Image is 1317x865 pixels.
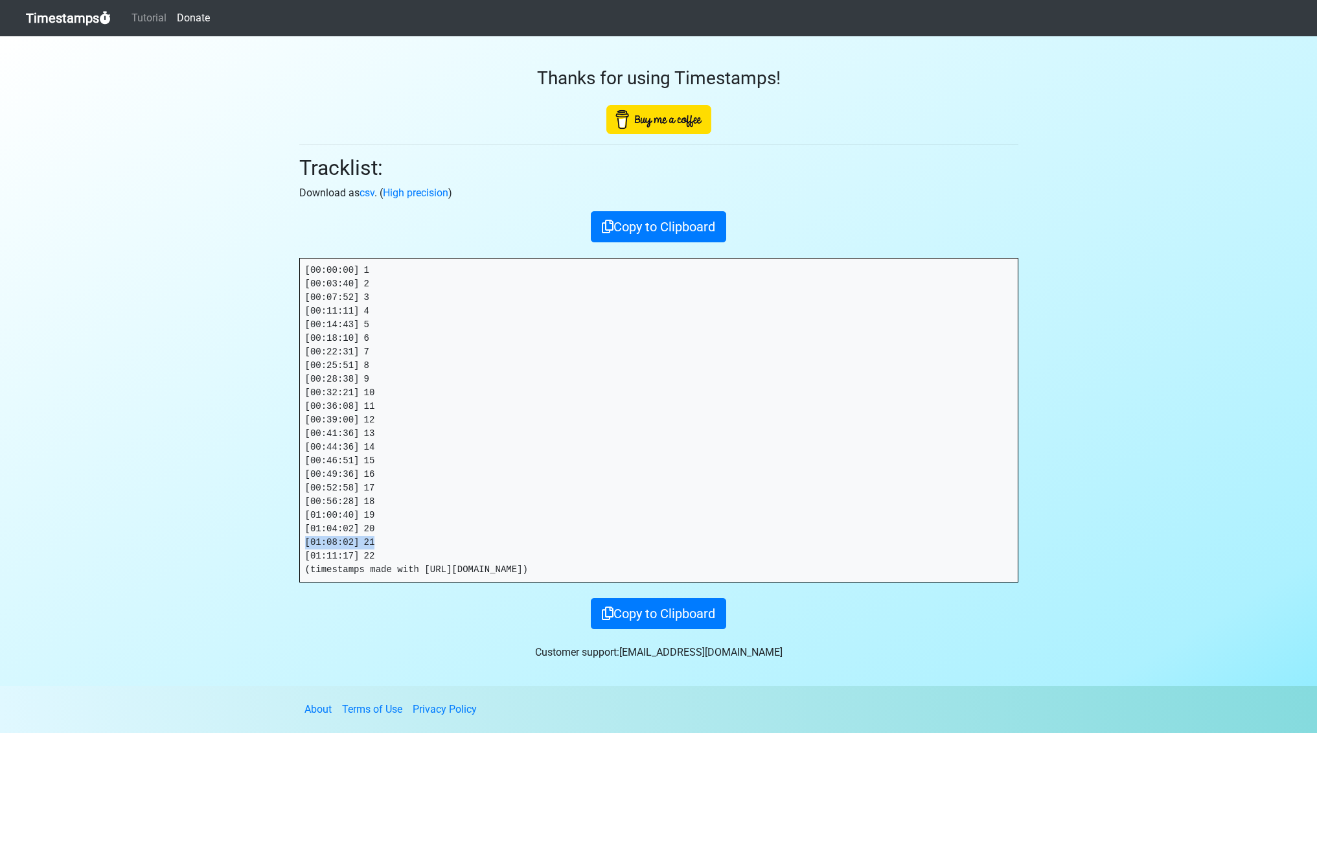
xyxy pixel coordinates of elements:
[299,67,1018,89] h3: Thanks for using Timestamps!
[591,211,726,242] button: Copy to Clipboard
[383,187,448,199] a: High precision
[126,5,172,31] a: Tutorial
[304,703,332,715] a: About
[591,598,726,629] button: Copy to Clipboard
[300,259,1018,582] pre: [00:00:00] 1 [00:03:40] 2 [00:07:52] 3 [00:11:11] 4 [00:14:43] 5 [00:18:10] 6 [00:22:31] 7 [00:25...
[299,185,1018,201] p: Download as . ( )
[172,5,215,31] a: Donate
[299,156,1018,180] h2: Tracklist:
[413,703,477,715] a: Privacy Policy
[342,703,402,715] a: Terms of Use
[26,5,111,31] a: Timestamps
[360,187,374,199] a: csv
[606,105,711,134] img: Buy Me A Coffee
